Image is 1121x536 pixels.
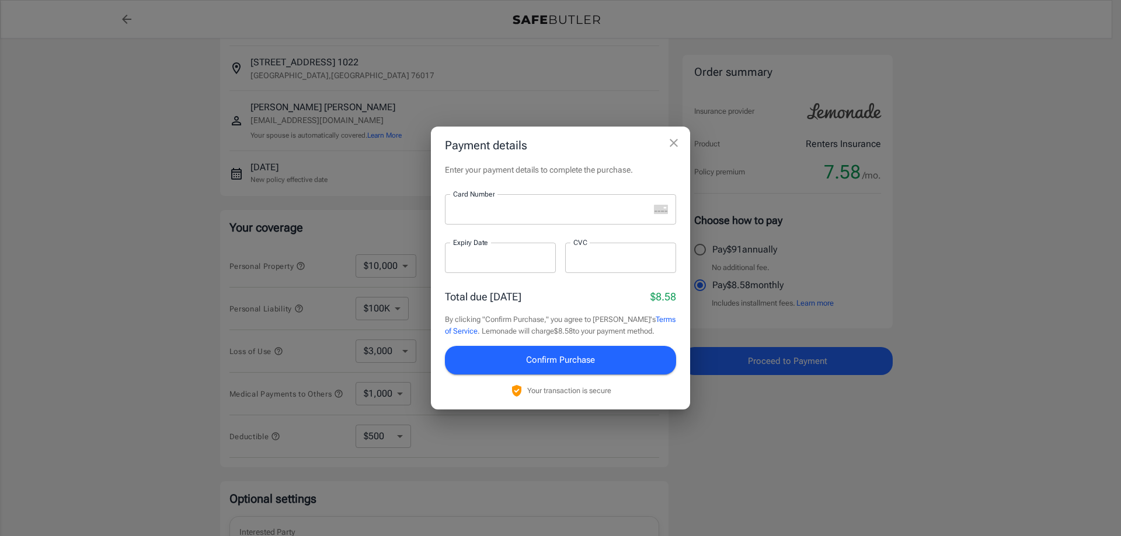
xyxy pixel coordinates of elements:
p: $8.58 [650,289,676,304]
h2: Payment details [431,127,690,164]
p: Your transaction is secure [527,385,611,396]
button: close [662,131,685,155]
iframe: Secure card number input frame [453,204,649,215]
label: Expiry Date [453,237,488,247]
button: Confirm Purchase [445,346,676,374]
svg: unknown [654,205,668,214]
iframe: Secure CVC input frame [573,253,668,264]
p: Total due [DATE] [445,289,521,304]
p: By clicking "Confirm Purchase," you agree to [PERSON_NAME]'s . Lemonade will charge $8.58 to your... [445,314,676,337]
a: Terms of Service [445,315,676,335]
span: Confirm Purchase [526,352,595,367]
iframe: Secure expiration date input frame [453,253,548,264]
p: Enter your payment details to complete the purchase. [445,164,676,176]
label: Card Number [453,189,495,199]
label: CVC [573,237,587,247]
